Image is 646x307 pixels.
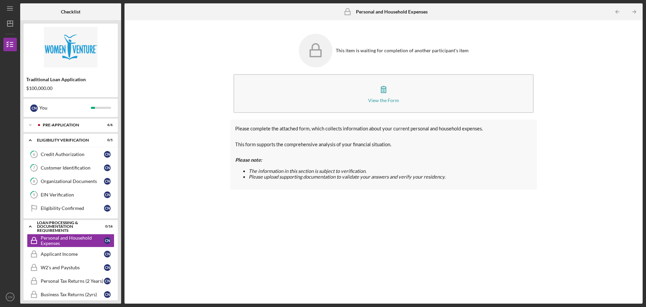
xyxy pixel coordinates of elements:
a: 8Organizational DocumentsCN [27,175,114,188]
div: 0 / 16 [101,224,113,228]
div: C N [104,237,111,244]
a: 9EIN VerificationCN [27,188,114,202]
button: CN [3,290,17,304]
a: Applicant IncomeCN [27,247,114,261]
div: 6 / 6 [101,123,113,127]
div: Applicant Income [41,251,104,257]
div: EIN Verification [41,192,104,197]
div: Personal Tax Returns (2 Years) [41,278,104,284]
a: Eligibility ConfirmedCN [27,202,114,215]
div: C N [104,264,111,271]
b: Checklist [61,9,80,14]
div: C N [104,251,111,257]
a: 6Credit AuthorizationCN [27,148,114,161]
a: Personal and Household ExpensesCN [27,234,114,247]
tspan: 6 [33,152,35,157]
div: View the Form [368,98,399,103]
div: C N [104,278,111,284]
span: The information in this section is subject to verification. [249,168,366,174]
div: C N [104,164,111,171]
div: $100,000.00 [26,86,115,91]
strong: Please note: [235,157,262,163]
div: C N [104,151,111,158]
img: Product logo [24,27,118,67]
div: Loan Processing & Documentation Requirements [37,221,96,233]
div: C N [104,178,111,185]
tspan: 8 [33,179,35,184]
div: Business Tax Returns (2yrs) [41,292,104,297]
div: Organizational Documents [41,179,104,184]
button: View the Form [234,74,534,113]
b: Personal and Household Expenses [356,9,428,14]
div: Pre-Application [43,123,96,127]
div: C N [30,104,38,112]
a: W2's and PaystubsCN [27,261,114,274]
div: Eligibility Verification [37,138,96,142]
div: You [39,102,91,114]
div: Eligibility Confirmed [41,206,104,211]
a: 7Customer IdentificationCN [27,161,114,175]
div: Customer Identification [41,165,104,171]
div: 0 / 5 [101,138,113,142]
span: This form supports the comprehensive analysis of your financial situation. [235,142,391,147]
div: Credit Authorization [41,152,104,157]
div: This item is waiting for completion of another participant's item [336,48,469,53]
text: CN [8,295,12,299]
span: Please upload supporting documentation to validate your answers and verify your residency. [249,174,445,180]
span: Please complete the attached form, which collects information about your current personal and hou... [235,126,483,131]
div: Traditional Loan Application [26,77,115,82]
tspan: 7 [33,166,35,170]
a: Personal Tax Returns (2 Years)CN [27,274,114,288]
div: C N [104,191,111,198]
div: Personal and Household Expenses [41,235,104,246]
tspan: 9 [33,193,35,197]
div: C N [104,291,111,298]
div: C N [104,205,111,212]
a: Business Tax Returns (2yrs)CN [27,288,114,301]
div: W2's and Paystubs [41,265,104,270]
